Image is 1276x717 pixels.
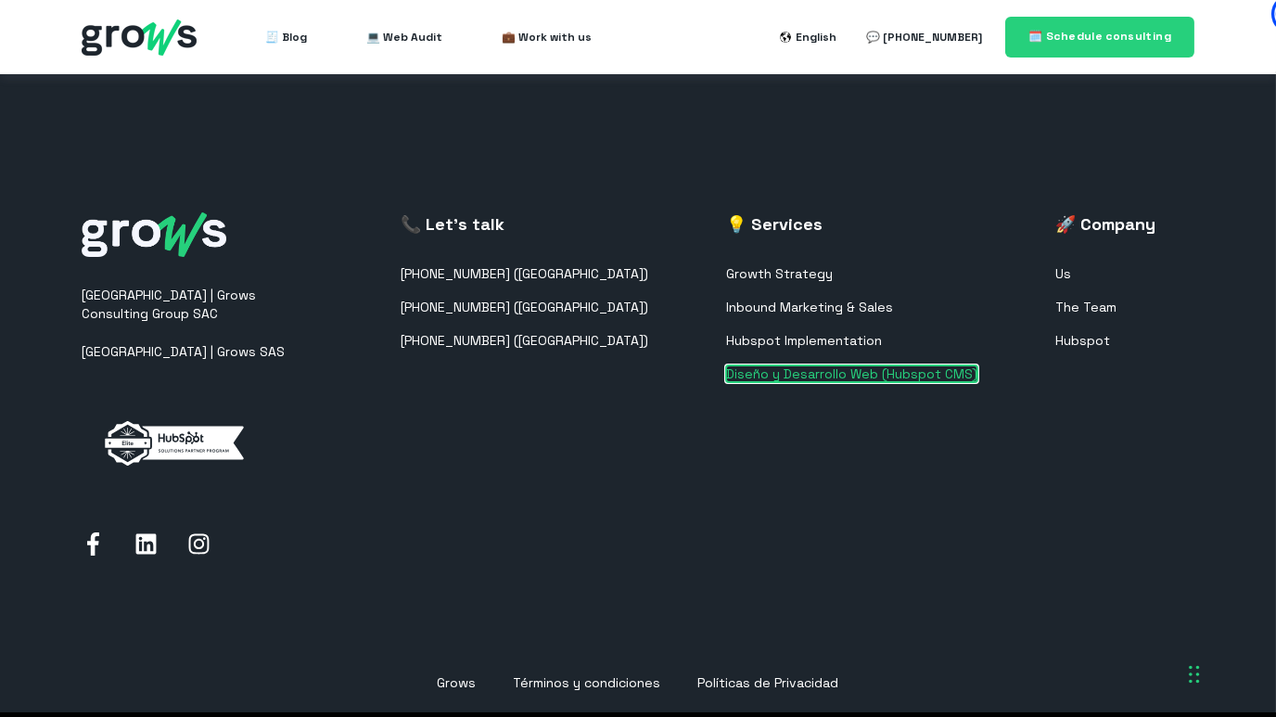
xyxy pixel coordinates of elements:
[82,343,313,361] p: [GEOGRAPHIC_DATA] | Grows SAS
[401,266,648,282] a: [PHONE_NUMBER] ([GEOGRAPHIC_DATA])
[1055,333,1155,349] a: Hubspot
[265,19,307,56] a: 🧾 Blog
[866,19,982,56] a: 💬 [PHONE_NUMBER]
[1055,300,1155,315] a: The Team
[1055,212,1155,236] h3: 🚀 Company
[366,19,442,56] a: 💻 Web Audit
[726,300,977,315] a: Inbound Marketing & Sales
[1189,647,1200,702] div: Arrastrar
[82,421,267,466] img: elite-horizontal-white
[502,19,592,56] a: 💼 Work with us
[82,212,226,257] img: grows-white_1
[82,19,197,56] img: grows - hubspot
[1005,17,1194,57] a: 🗓️ Schedule consulting
[726,266,977,282] a: Growth Strategy
[401,212,648,236] h3: 📞 Let's talk
[1055,266,1155,282] a: Us
[438,674,477,693] span: Grows
[796,26,836,48] div: English
[726,333,977,349] a: Hubspot Implementation
[401,333,648,349] a: [PHONE_NUMBER] ([GEOGRAPHIC_DATA])
[698,674,839,691] a: Políticas de Privacidad
[726,366,977,382] a: Diseño y Desarrollo Web (Hubspot CMS)
[1183,628,1276,717] div: Widget de chat
[401,300,648,315] a: [PHONE_NUMBER] ([GEOGRAPHIC_DATA])
[726,212,977,236] h3: 💡 Services
[82,287,313,323] p: [GEOGRAPHIC_DATA] | Grows Consulting Group SAC
[1183,628,1276,717] iframe: Chat Widget
[1028,29,1171,44] span: 🗓️ Schedule consulting
[514,674,661,691] a: Términos y condiciones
